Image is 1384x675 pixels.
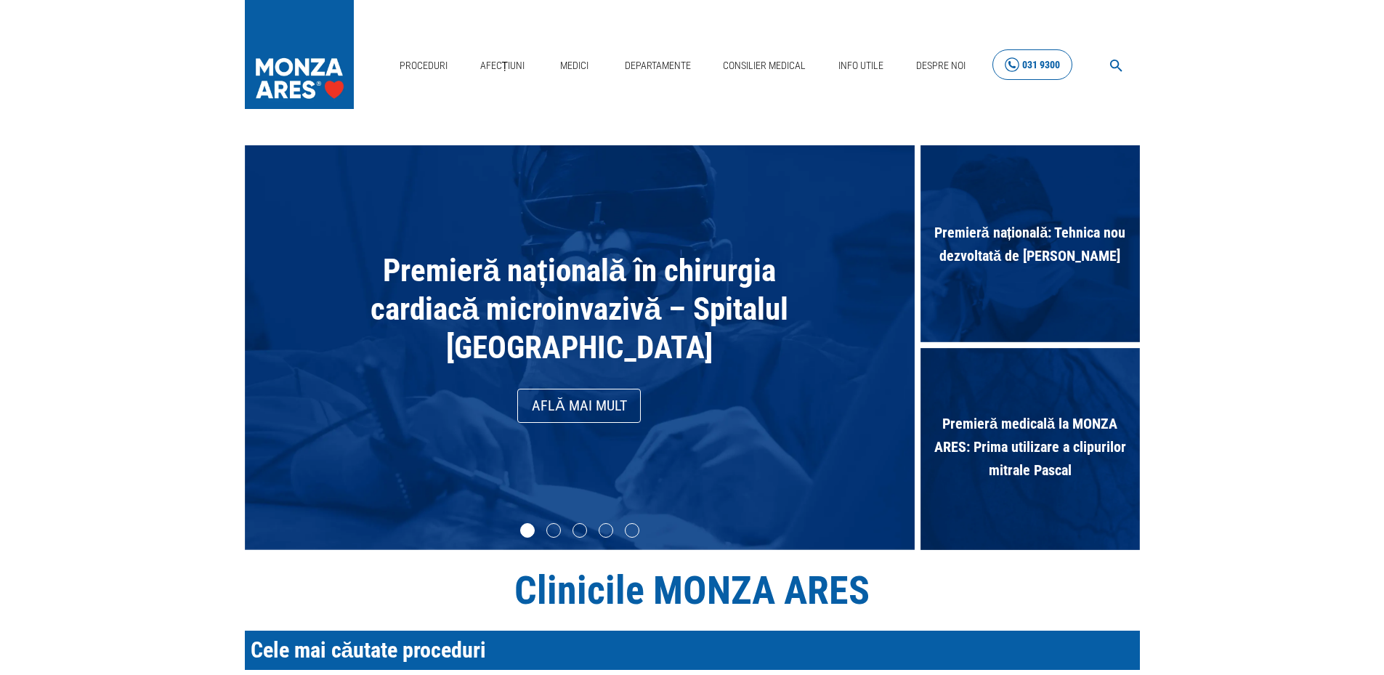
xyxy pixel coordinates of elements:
a: Despre Noi [910,51,971,81]
div: 031 9300 [1022,56,1060,74]
a: Info Utile [833,51,889,81]
span: Premieră medicală la MONZA ARES: Prima utilizare a clipurilor mitrale Pascal [920,405,1140,489]
a: Departamente [619,51,697,81]
a: Proceduri [394,51,453,81]
a: Află mai mult [517,389,641,423]
a: Consilier Medical [717,51,812,81]
div: Premieră medicală la MONZA ARES: Prima utilizare a clipurilor mitrale Pascal [920,348,1140,551]
div: Premieră națională: Tehnica nou dezvoltată de [PERSON_NAME] [920,145,1140,348]
span: Premieră națională în chirurgia cardiacă microinvazivă – Spitalul [GEOGRAPHIC_DATA] [371,252,789,365]
span: Premieră națională: Tehnica nou dezvoltată de [PERSON_NAME] [920,214,1140,275]
li: slide item 5 [625,523,639,538]
li: slide item 4 [599,523,613,538]
li: slide item 3 [572,523,587,538]
a: Medici [551,51,598,81]
h1: Clinicile MONZA ARES [245,567,1140,613]
a: Afecțiuni [474,51,531,81]
li: slide item 2 [546,523,561,538]
a: 031 9300 [992,49,1072,81]
li: slide item 1 [520,523,535,538]
span: Cele mai căutate proceduri [251,637,487,663]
